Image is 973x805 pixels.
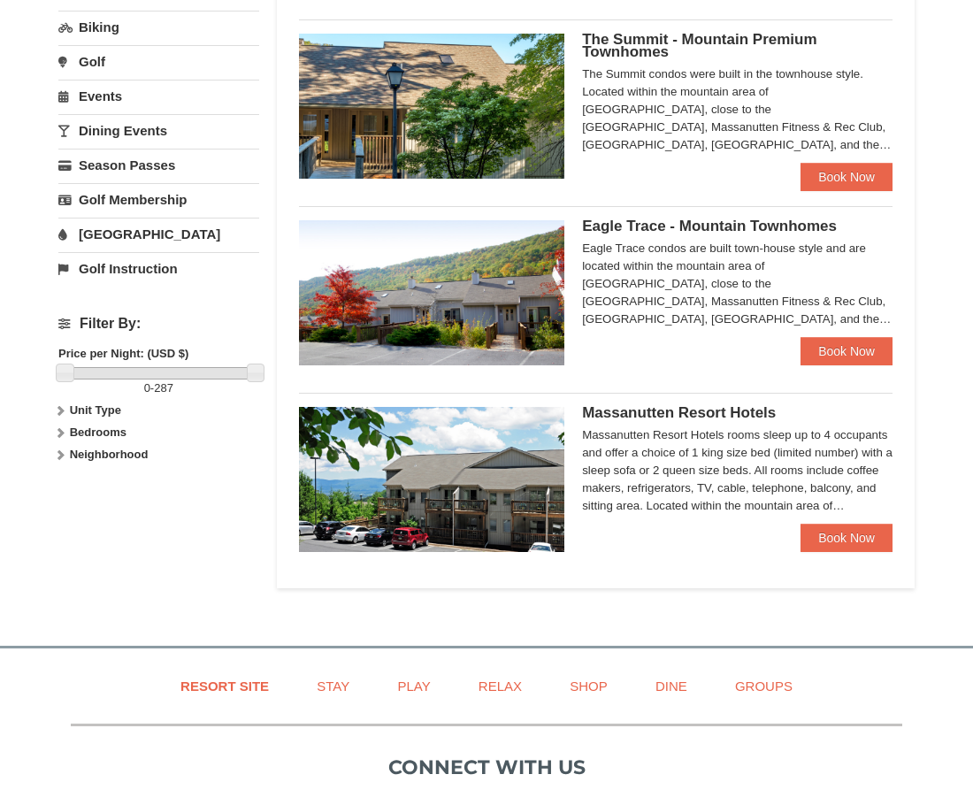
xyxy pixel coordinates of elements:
a: Dining Events [58,114,259,147]
a: Resort Site [158,666,291,706]
h4: Filter By: [58,316,259,332]
img: 19218983-1-9b289e55.jpg [299,220,564,365]
a: Stay [295,666,372,706]
span: The Summit - Mountain Premium Townhomes [582,31,816,60]
label: - [58,379,259,397]
a: Golf Membership [58,183,259,216]
a: Relax [456,666,544,706]
a: Play [375,666,452,706]
a: Shop [548,666,630,706]
strong: Price per Night: (USD $) [58,347,188,360]
div: Eagle Trace condos are built town-house style and are located within the mountain area of [GEOGRA... [582,240,893,328]
span: Massanutten Resort Hotels [582,404,776,421]
img: 19219026-1-e3b4ac8e.jpg [299,407,564,552]
a: Book Now [801,524,893,552]
a: Dine [633,666,709,706]
img: 19219034-1-0eee7e00.jpg [299,34,564,179]
strong: Unit Type [70,403,121,417]
a: Book Now [801,163,893,191]
a: [GEOGRAPHIC_DATA] [58,218,259,250]
a: Book Now [801,337,893,365]
strong: Bedrooms [70,425,126,439]
span: 287 [154,381,173,395]
div: Massanutten Resort Hotels rooms sleep up to 4 occupants and offer a choice of 1 king size bed (li... [582,426,893,515]
p: Connect with us [71,753,902,782]
a: Golf Instruction [58,252,259,285]
a: Groups [713,666,815,706]
a: Events [58,80,259,112]
span: Eagle Trace - Mountain Townhomes [582,218,837,234]
span: 0 [144,381,150,395]
a: Biking [58,11,259,43]
div: The Summit condos were built in the townhouse style. Located within the mountain area of [GEOGRAP... [582,65,893,154]
a: Golf [58,45,259,78]
a: Season Passes [58,149,259,181]
strong: Neighborhood [70,448,149,461]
